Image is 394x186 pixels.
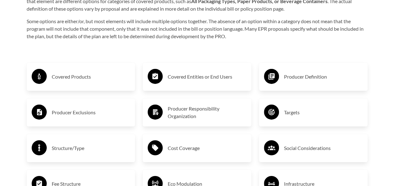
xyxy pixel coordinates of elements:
[168,143,246,153] h3: Cost Coverage
[52,72,130,82] h3: Covered Products
[52,143,130,153] h3: Structure/Type
[284,143,363,153] h3: Social Considerations
[168,105,246,120] h3: Producer Responsibility Organization
[168,72,246,82] h3: Covered Entities or End Users
[52,107,130,117] h3: Producer Exclusions
[284,107,363,117] h3: Targets
[27,18,368,40] p: Some options are either/or, but most elements will include multiple options together. The absence...
[284,72,363,82] h3: Producer Definition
